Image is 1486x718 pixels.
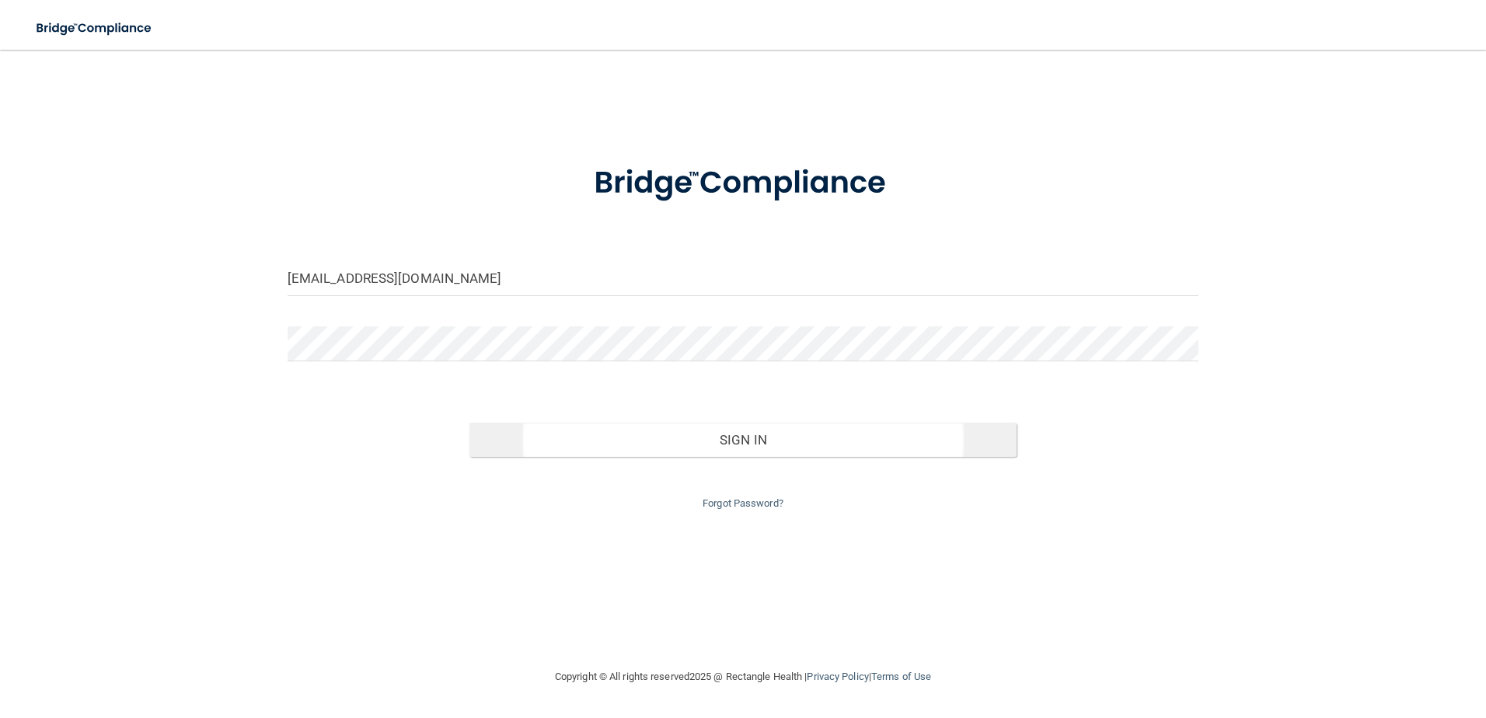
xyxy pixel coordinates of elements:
[562,143,924,224] img: bridge_compliance_login_screen.278c3ca4.svg
[469,423,1017,457] button: Sign In
[288,261,1199,296] input: Email
[459,652,1027,702] div: Copyright © All rights reserved 2025 @ Rectangle Health | |
[703,497,783,509] a: Forgot Password?
[23,12,166,44] img: bridge_compliance_login_screen.278c3ca4.svg
[871,671,931,682] a: Terms of Use
[807,671,868,682] a: Privacy Policy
